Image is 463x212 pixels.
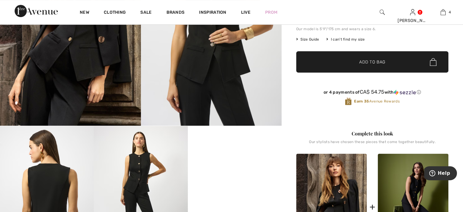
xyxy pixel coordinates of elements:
a: New [80,10,89,16]
span: Add to Bag [359,59,385,65]
a: Clothing [104,10,126,16]
a: Sign In [410,9,415,15]
img: search the website [380,9,385,16]
img: Bag.svg [430,58,437,66]
span: Size Guide [296,37,319,42]
img: Avenue Rewards [345,97,352,106]
div: Complete this look [296,130,448,137]
strong: Earn 35 [354,99,369,103]
span: Avenue Rewards [354,99,399,104]
div: Our stylists have chosen these pieces that come together beautifully. [296,140,448,149]
div: or 4 payments of with [296,89,448,95]
img: My Info [410,9,415,16]
video: Your browser does not support the video tag. [188,126,282,173]
a: Sale [140,10,152,16]
a: Live [241,9,251,16]
a: Brands [167,10,185,16]
img: Sezzle [394,90,416,95]
span: Inspiration [199,10,226,16]
img: 1ère Avenue [15,5,58,17]
img: My Bag [440,9,446,16]
div: or 4 payments ofCA$ 54.75withSezzle Click to learn more about Sezzle [296,89,448,97]
span: CA$ 54.75 [360,89,384,95]
span: 4 [449,9,451,15]
a: Prom [265,9,277,16]
div: Our model is 5'9"/175 cm and wears a size 6. [296,26,448,32]
button: Add to Bag [296,51,448,73]
iframe: Opens a widget where you can find more information [424,166,457,181]
div: I can't find my size [326,37,365,42]
a: 4 [428,9,458,16]
div: [PERSON_NAME] [398,17,427,24]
